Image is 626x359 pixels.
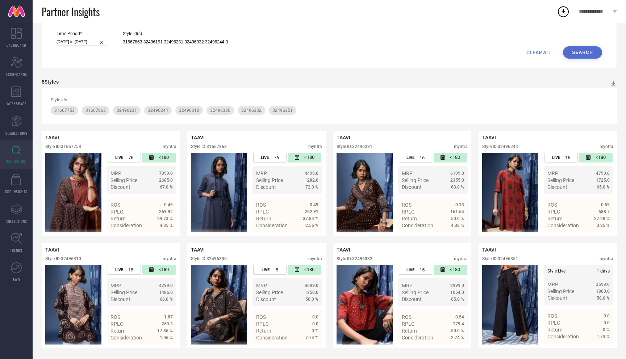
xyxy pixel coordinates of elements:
[163,144,176,149] div: myntra
[142,265,176,275] div: Number of days since the style was first listed on the platform
[115,267,123,272] span: LIVE
[547,327,563,333] span: Return
[256,223,288,228] span: Consideration
[57,31,107,36] span: Time Period*
[45,153,101,232] div: Click to view image
[303,216,318,221] span: 37.84 %
[597,296,610,301] span: 50.0 %
[160,297,173,302] span: 66.0 %
[110,184,130,190] span: Discount
[402,209,414,215] span: RPLC
[596,289,610,294] span: 1800.0
[256,216,271,221] span: Return
[454,256,468,261] div: myntra
[402,202,412,208] span: ROS
[261,155,269,160] span: LIVE
[117,108,137,113] span: 32496231
[256,170,267,176] span: MRP
[256,202,266,208] span: ROS
[596,178,610,183] span: 1725.0
[7,42,26,48] span: DASHBOARD
[7,101,26,106] span: WORKSPACE
[179,108,199,113] span: 32496310
[110,223,142,228] span: Consideration
[156,236,173,241] span: Details
[420,155,425,160] span: 16
[148,108,168,113] span: 32496244
[402,283,413,288] span: MRP
[163,256,176,261] div: myntra
[597,185,610,190] span: 65.0 %
[593,348,610,354] span: Details
[547,320,560,326] span: RPLC
[482,256,518,261] div: Style ID: 32496351
[149,236,173,241] a: Details
[276,267,278,273] span: 5
[159,283,173,288] span: 4299.0
[337,265,393,345] img: Style preview image
[164,314,173,320] span: 1.87
[262,267,270,272] span: LIVE
[157,216,173,221] span: 29.73 %
[6,72,27,77] span: SCORECARDS
[191,256,227,261] div: Style ID: 32496330
[451,185,464,190] span: 63.0 %
[10,248,22,253] span: TRENDS
[337,135,350,140] span: TAAVI
[310,202,318,207] span: 0.49
[450,267,460,273] span: <180
[110,177,137,183] span: Selling Price
[305,185,318,190] span: 72.0 %
[256,335,288,341] span: Consideration
[600,256,613,261] div: myntra
[274,155,279,160] span: 76
[241,108,262,113] span: 32496332
[420,267,425,273] span: 15
[337,153,393,232] img: Style preview image
[159,155,169,161] span: <180
[547,177,574,183] span: Selling Price
[399,265,432,275] div: Number of days the style has been live on the platform
[547,170,558,176] span: MRP
[402,223,433,228] span: Consideration
[305,178,318,183] span: 1282.0
[308,144,322,149] div: myntra
[598,209,610,214] span: 688.7
[304,155,314,161] span: <180
[110,283,121,288] span: MRP
[402,314,412,320] span: ROS
[302,236,318,241] span: Details
[85,108,106,113] span: 31667863
[547,269,566,274] span: Style Live
[451,216,464,221] span: 50.0 %
[128,155,133,160] span: 76
[302,348,318,354] span: Details
[482,265,538,345] div: Click to view image
[6,159,26,164] span: INSPIRATION
[256,290,283,295] span: Selling Price
[402,290,429,295] span: Selling Price
[110,296,130,302] span: Discount
[312,314,318,320] span: 0.0
[272,108,293,113] span: 32496351
[256,184,276,190] span: Discount
[597,334,610,339] span: 1.79 %
[337,265,393,345] div: Click to view image
[191,153,247,232] img: Style preview image
[441,348,464,354] a: Details
[123,38,228,46] input: Enter comma separated style ids e.g. 12345, 67890
[597,223,610,228] span: 3.25 %
[305,223,318,228] span: 2.56 %
[110,170,121,176] span: MRP
[110,314,120,320] span: ROS
[547,288,574,294] span: Selling Price
[13,277,20,282] span: FWD
[594,216,610,221] span: 27.28 %
[6,219,27,224] span: COLLECTIONS
[593,236,610,241] span: Details
[337,144,372,149] div: Style ID: 32496231
[128,267,133,273] span: 15
[526,50,552,55] span: CLEAR ALL
[256,328,271,334] span: Return
[482,153,538,232] div: Click to view image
